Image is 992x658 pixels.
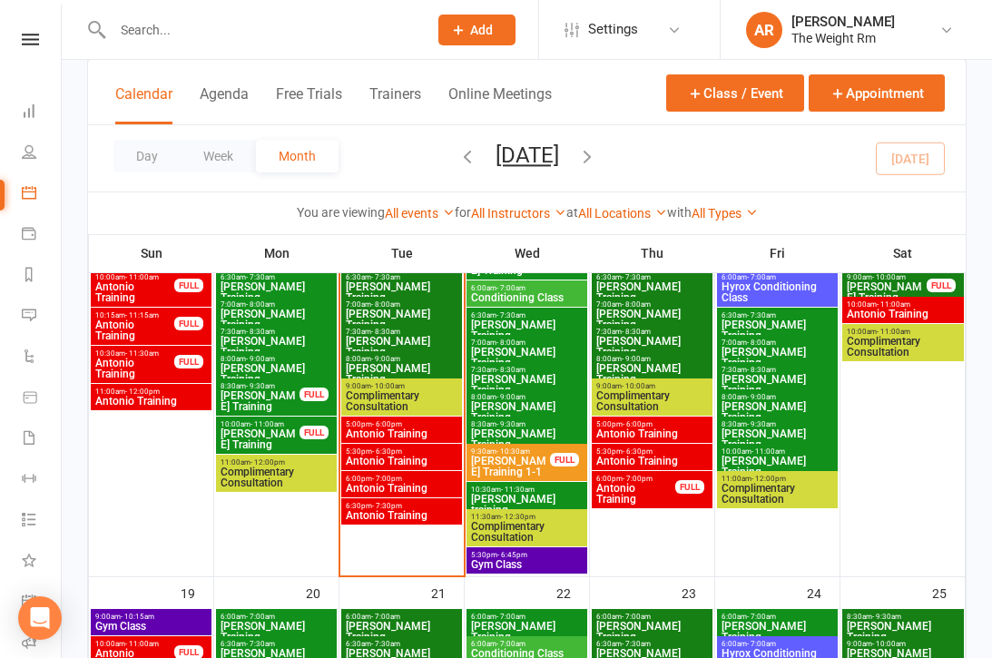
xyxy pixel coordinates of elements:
span: 8:30am [220,382,300,390]
button: Free Trials [276,85,342,124]
span: - 9:30am [747,420,776,428]
span: - 11:00am [125,273,159,281]
span: Add [470,23,493,37]
span: - 8:30am [747,366,776,374]
span: 6:00pm [595,475,676,483]
span: [PERSON_NAME] Training [470,347,584,368]
span: [PERSON_NAME] Training [595,621,709,643]
span: 8:00am [345,355,458,363]
span: 7:00am [470,339,584,347]
span: 9:00am [846,273,928,281]
span: - 9:30am [246,382,275,390]
span: - 10:30am [496,447,530,456]
span: [PERSON_NAME] Training [220,281,333,303]
span: - 7:30am [622,273,651,281]
span: 9:00am [595,382,709,390]
span: 10:00am [846,300,960,309]
span: [PERSON_NAME] Training [470,374,584,396]
div: [PERSON_NAME] [791,14,895,30]
button: Trainers [369,85,421,124]
span: 7:00am [220,300,333,309]
span: 10:00am [220,420,300,428]
div: The Weight Rm [791,30,895,46]
span: 8:30am [470,420,584,428]
span: Antonio Training [94,396,208,407]
span: - 8:30am [496,366,525,374]
span: 11:00am [721,475,834,483]
span: [PERSON_NAME] Training [345,336,458,358]
a: All events [385,206,455,221]
span: [PERSON_NAME] Training [595,309,709,330]
span: [PERSON_NAME] Training [220,390,300,412]
div: 21 [431,577,464,607]
span: 9:00am [846,640,960,648]
span: [PERSON_NAME] Training [220,428,300,450]
button: Agenda [200,85,249,124]
span: 6:30am [220,273,333,281]
button: Day [113,140,181,172]
span: - 7:30am [622,640,651,648]
span: - 9:30am [872,613,901,621]
span: - 11:30am [125,349,159,358]
span: Antonio Training [345,483,458,494]
span: - 7:00am [371,613,400,621]
th: Thu [590,234,715,272]
span: 5:00pm [345,420,458,428]
span: - 12:00pm [250,458,285,466]
span: 11:00am [220,458,333,466]
span: 6:00am [470,613,584,621]
span: [PERSON_NAME] training [470,494,584,516]
span: 6:30am [595,640,709,648]
span: - 7:30am [246,273,275,281]
span: - 11:00am [250,420,284,428]
span: - 11:30am [501,486,535,494]
span: [PERSON_NAME] Training [345,363,458,385]
th: Sun [89,234,214,272]
span: - 7:00am [496,640,525,648]
span: - 10:00am [872,640,906,648]
span: - 11:00am [125,640,159,648]
span: Antonio Training [595,428,709,439]
span: Antonio Training [846,309,960,319]
span: 6:30am [220,640,333,648]
span: Antonio Training [94,358,175,379]
span: [PERSON_NAME] Training [846,281,928,303]
span: [PERSON_NAME] Training [595,336,709,358]
span: - 8:30am [246,328,275,336]
button: Week [181,140,256,172]
span: - 7:30pm [372,502,402,510]
button: Class / Event [666,74,804,112]
input: Search... [107,17,415,43]
span: [PERSON_NAME] Training [846,621,960,643]
span: Antonio Training [94,281,175,303]
span: - 7:30am [496,311,525,319]
span: 5:00pm [595,420,709,428]
span: - 11:00am [877,300,910,309]
div: Open Intercom Messenger [18,596,62,640]
span: 7:00am [345,300,458,309]
span: [PERSON_NAME] Training [721,401,834,423]
span: 10:00am [94,640,175,648]
span: - 6:30pm [623,447,653,456]
a: Reports [22,256,63,297]
span: - 11:00am [877,328,910,336]
span: 10:30am [94,349,175,358]
span: Conditioning Class [470,292,584,303]
span: - 7:30am [747,311,776,319]
button: Month [256,140,339,172]
span: 6:00pm [345,475,458,483]
span: 10:00am [721,447,834,456]
span: 7:30am [595,328,709,336]
span: Gym Class [470,559,584,570]
th: Wed [465,234,590,272]
span: 6:00am [220,613,333,621]
div: 20 [306,577,339,607]
span: 10:30am [470,486,584,494]
span: 6:00am [470,284,584,292]
span: Hyrox Conditioning Class [721,281,834,303]
div: 25 [932,577,965,607]
div: 19 [181,577,213,607]
span: 6:00am [721,640,834,648]
span: 6:30am [345,273,458,281]
span: 9:00am [94,613,208,621]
